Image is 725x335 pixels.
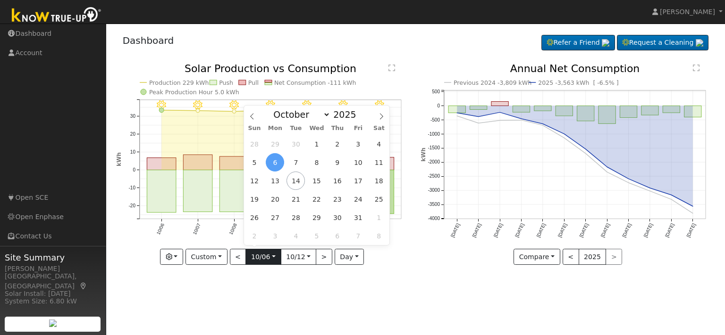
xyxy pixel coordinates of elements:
[307,208,326,227] span: October 29, 2025
[536,222,547,238] text: [DATE]
[302,100,312,110] i: 10/10 - Clear
[328,135,346,153] span: October 2, 2025
[513,106,530,113] rect: onclick=""
[128,203,135,208] text: -20
[228,222,238,236] text: 10/08
[306,125,327,131] span: Wed
[691,204,695,208] circle: onclick=""
[287,208,305,227] span: October 28, 2025
[370,172,388,190] span: October 18, 2025
[245,172,263,190] span: October 12, 2025
[147,170,176,212] rect: onclick=""
[316,249,332,265] button: >
[428,160,440,165] text: -2000
[245,208,263,227] span: October 26, 2025
[370,190,388,208] span: October 25, 2025
[307,227,326,245] span: November 5, 2025
[498,119,502,123] circle: onclick=""
[79,282,88,290] a: Map
[584,147,588,151] circle: onclick=""
[455,111,459,115] circle: onclick=""
[622,222,632,238] text: [DATE]
[149,89,239,96] text: Peak Production Hour 5.0 kWh
[491,102,508,106] rect: onclick=""
[130,149,135,155] text: 10
[557,222,568,238] text: [DATE]
[641,106,658,115] rect: onclick=""
[514,249,560,265] button: Compare
[428,188,440,193] text: -3000
[245,190,263,208] span: October 19, 2025
[159,108,164,113] circle: onclick=""
[7,5,106,26] img: Know True-Up
[514,222,525,238] text: [DATE]
[196,109,200,113] circle: onclick=""
[193,100,202,110] i: 10/07 - Clear
[428,131,440,137] text: -1000
[130,131,135,137] text: 20
[605,165,609,169] circle: onclick=""
[696,39,703,47] img: retrieve
[605,170,609,174] circle: onclick=""
[670,197,674,201] circle: onclick=""
[192,222,202,236] text: 10/07
[219,156,249,170] rect: onclick=""
[477,121,481,125] circle: onclick=""
[5,289,101,299] div: Solar Install: [DATE]
[370,153,388,172] span: October 11, 2025
[365,157,394,170] rect: onclick=""
[428,216,440,221] text: -4000
[563,132,566,136] circle: onclick=""
[5,271,101,291] div: [GEOGRAPHIC_DATA], [GEOGRAPHIC_DATA]
[348,125,369,131] span: Fri
[349,208,367,227] span: October 31, 2025
[534,106,551,111] rect: onclick=""
[684,106,701,117] rect: onclick=""
[147,158,176,170] rect: onclick=""
[330,109,364,120] input: Year
[375,100,384,110] i: 10/12 - Clear
[183,170,212,212] rect: onclick=""
[244,125,265,131] span: Sun
[520,118,523,122] circle: onclick=""
[538,79,619,86] text: 2025 -3,563 kWh [ -6.5% ]
[541,123,545,127] circle: onclick=""
[123,35,174,46] a: Dashboard
[232,110,236,114] circle: onclick=""
[219,79,233,86] text: Push
[155,222,165,236] text: 10/06
[579,222,590,238] text: [DATE]
[664,222,675,238] text: [DATE]
[627,177,631,181] circle: onclick=""
[370,227,388,245] span: November 8, 2025
[471,222,482,238] text: [DATE]
[307,135,326,153] span: October 1, 2025
[128,185,135,190] text: -10
[328,208,346,227] span: October 30, 2025
[643,222,654,238] text: [DATE]
[266,190,284,208] span: October 20, 2025
[620,106,637,118] rect: onclick=""
[577,106,594,121] rect: onclick=""
[349,135,367,153] span: October 3, 2025
[579,249,607,265] button: 2025
[157,100,166,110] i: 10/06 - Clear
[660,8,715,16] span: [PERSON_NAME]
[328,172,346,190] span: October 16, 2025
[349,172,367,190] span: October 17, 2025
[266,135,284,153] span: September 29, 2025
[602,39,609,47] img: retrieve
[349,153,367,172] span: October 10, 2025
[245,249,281,265] button: 10/06
[328,227,346,245] span: November 6, 2025
[563,249,579,265] button: <
[287,172,305,190] span: October 14, 2025
[269,109,330,120] select: Month
[477,115,481,119] circle: onclick=""
[287,135,305,153] span: September 30, 2025
[149,79,209,86] text: Production 229 kWh
[693,64,700,72] text: 
[248,79,258,86] text: Pull
[133,167,135,172] text: 0
[627,181,631,185] circle: onclick=""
